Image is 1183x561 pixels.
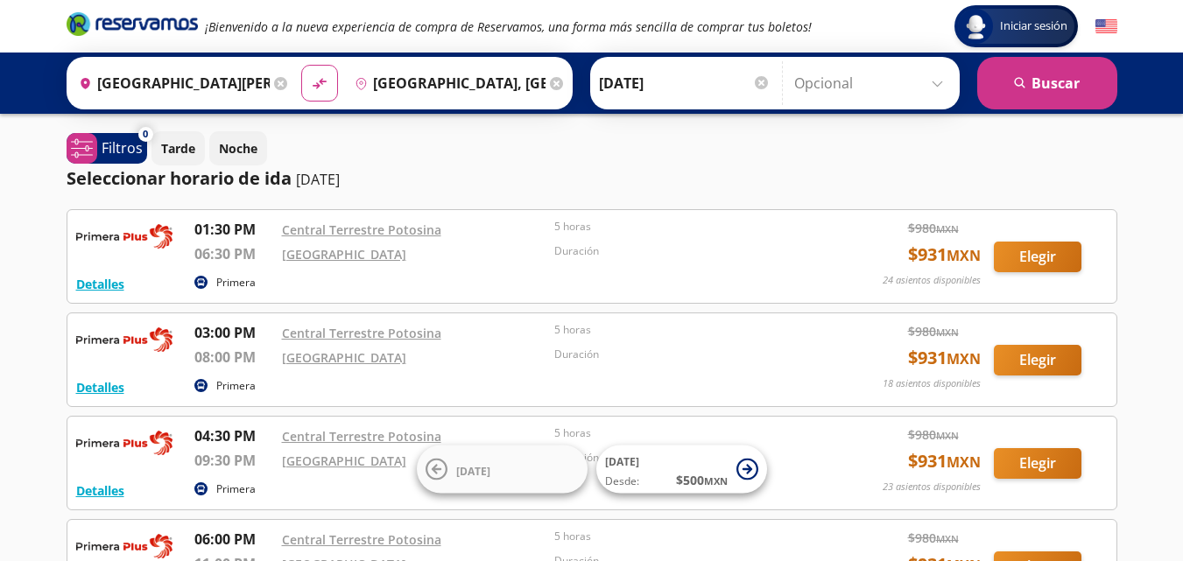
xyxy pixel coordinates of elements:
button: Elegir [994,448,1081,479]
span: $ 931 [908,242,981,268]
img: RESERVAMOS [76,425,173,460]
a: [GEOGRAPHIC_DATA] [282,246,406,263]
a: Central Terrestre Potosina [282,221,441,238]
p: [DATE] [296,169,340,190]
em: ¡Bienvenido a la nueva experiencia de compra de Reservamos, una forma más sencilla de comprar tus... [205,18,812,35]
p: 24 asientos disponibles [883,273,981,288]
a: [GEOGRAPHIC_DATA] [282,452,406,469]
span: Desde: [605,473,639,489]
span: $ 980 [908,425,959,444]
p: 01:30 PM [194,219,273,240]
a: Central Terrestre Potosina [282,531,441,548]
p: 06:30 PM [194,243,273,264]
p: Tarde [161,139,195,158]
button: English [1095,16,1117,38]
button: [DATE]Desde:$500MXN [596,445,767,494]
p: Duración [554,347,819,362]
span: $ 980 [908,219,959,237]
button: Elegir [994,345,1081,375]
p: Primera [216,481,256,497]
span: $ 980 [908,529,959,547]
button: Detalles [76,481,124,500]
p: 08:00 PM [194,347,273,368]
a: [GEOGRAPHIC_DATA] [282,349,406,366]
p: Primera [216,378,256,394]
span: Iniciar sesión [993,18,1074,35]
button: Buscar [977,57,1117,109]
small: MXN [936,222,959,235]
small: MXN [947,349,981,368]
p: 5 horas [554,529,819,544]
a: Central Terrestre Potosina [282,325,441,341]
span: $ 980 [908,322,959,340]
input: Buscar Origen [72,61,270,105]
p: Duración [554,243,819,259]
button: Elegir [994,242,1081,272]
a: Central Terrestre Potosina [282,428,441,445]
p: 5 horas [554,219,819,235]
p: 04:30 PM [194,425,273,446]
p: 03:00 PM [194,322,273,343]
span: $ 931 [908,345,981,371]
button: Detalles [76,378,124,396]
span: $ 931 [908,448,981,474]
img: RESERVAMOS [76,322,173,357]
button: Detalles [76,275,124,293]
p: 23 asientos disponibles [883,480,981,494]
span: [DATE] [605,454,639,469]
a: Brand Logo [67,11,198,42]
span: 0 [143,127,148,142]
button: Tarde [151,131,205,165]
p: 5 horas [554,322,819,338]
p: 5 horas [554,425,819,441]
span: [DATE] [456,463,490,478]
input: Elegir Fecha [599,61,771,105]
span: $ 500 [676,471,728,489]
button: Noche [209,131,267,165]
input: Buscar Destino [348,61,546,105]
img: RESERVAMOS [76,219,173,254]
i: Brand Logo [67,11,198,37]
button: [DATE] [417,445,588,494]
p: Filtros [102,137,143,158]
small: MXN [936,326,959,339]
button: 0Filtros [67,133,147,164]
p: 06:00 PM [194,529,273,550]
p: 09:30 PM [194,450,273,471]
small: MXN [936,429,959,442]
p: Primera [216,275,256,291]
p: 18 asientos disponibles [883,376,981,391]
input: Opcional [794,61,951,105]
p: Seleccionar horario de ida [67,165,292,192]
small: MXN [936,532,959,545]
p: Noche [219,139,257,158]
small: MXN [947,246,981,265]
small: MXN [947,452,981,472]
small: MXN [704,474,728,487]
